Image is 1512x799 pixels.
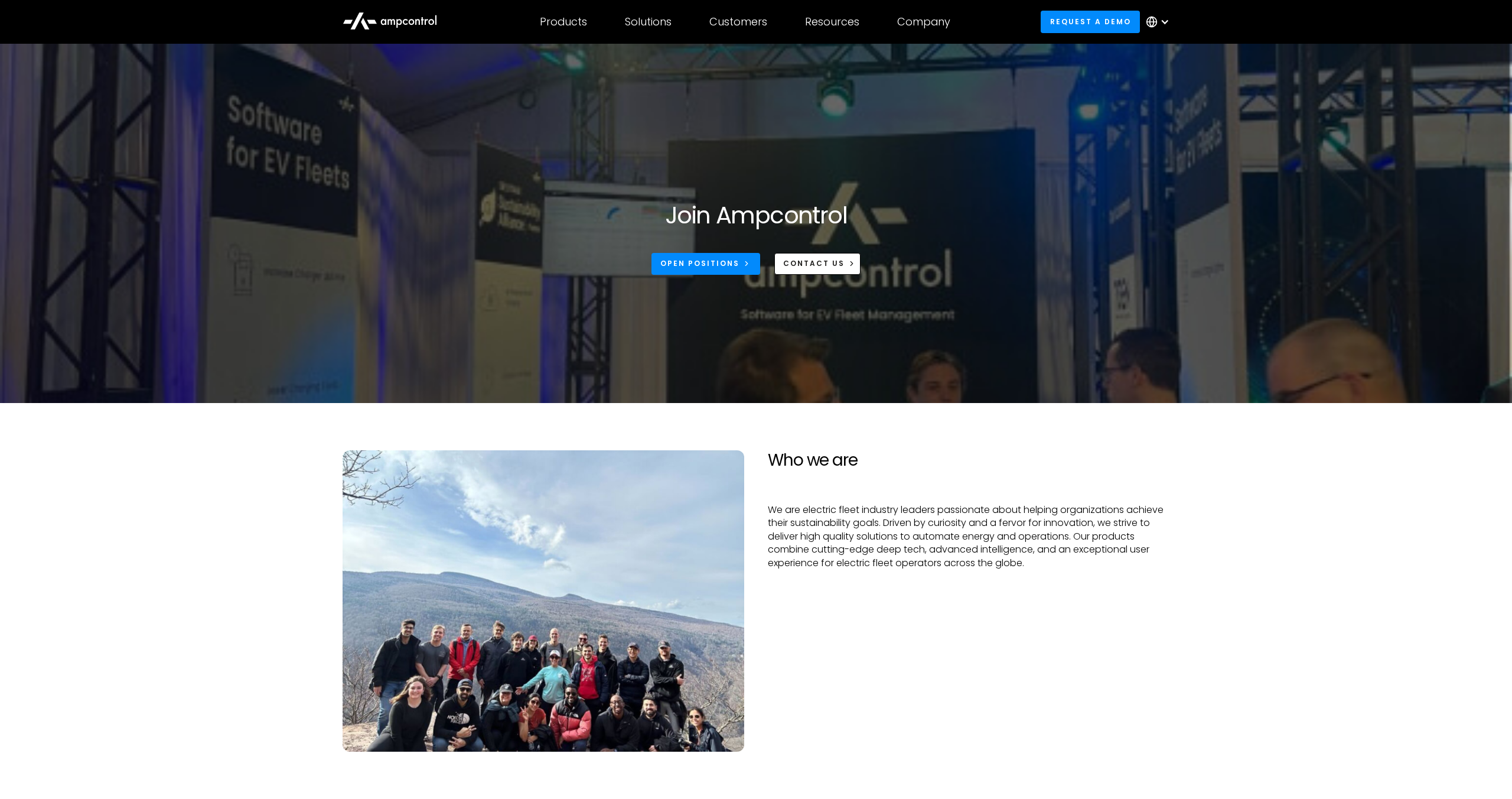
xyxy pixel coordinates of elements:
div: Company [897,15,950,28]
div: Resources [805,15,859,28]
div: CONTACT US [783,258,845,269]
div: Products [540,15,587,28]
a: Open Positions [651,253,760,275]
a: CONTACT US [774,253,861,275]
div: Customers [709,15,767,28]
div: Solutions [625,15,672,28]
a: Request a demo [1041,11,1140,33]
h1: Join Ampcontrol [665,201,847,229]
div: Open Positions [660,258,739,269]
h2: Who we are [768,450,1169,470]
p: We are electric fleet industry leaders passionate about helping organizations achieve their susta... [768,504,1169,570]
